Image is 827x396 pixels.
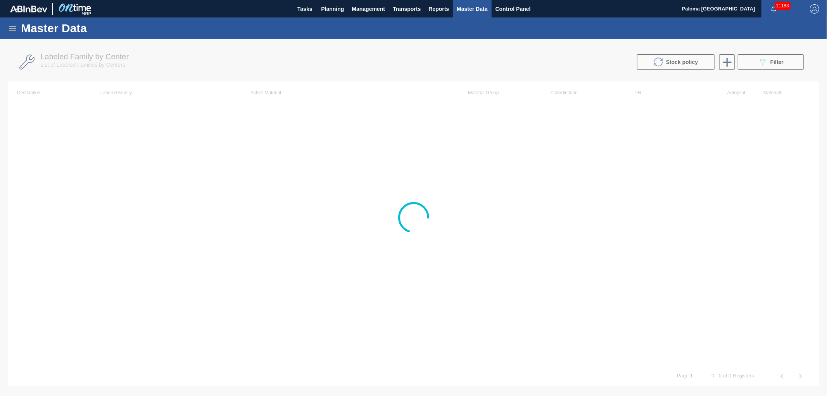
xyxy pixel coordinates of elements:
[21,24,159,33] h1: Master Data
[775,2,791,10] span: 11183
[10,5,47,12] img: TNhmsLtSVTkK8tSr43FrP2fwEKptu5GPRR3wAAAABJRU5ErkJggg==
[761,3,786,14] button: Notifications
[810,4,819,14] img: Logout
[496,4,531,14] span: Control Panel
[321,4,344,14] span: Planning
[393,4,421,14] span: Transports
[296,4,313,14] span: Tasks
[457,4,487,14] span: Master Data
[352,4,385,14] span: Management
[428,4,449,14] span: Reports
